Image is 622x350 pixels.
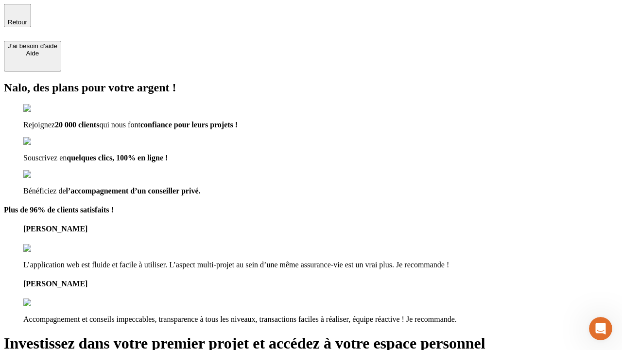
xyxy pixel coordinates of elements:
img: checkmark [23,170,65,179]
button: J’ai besoin d'aideAide [4,41,61,71]
img: checkmark [23,137,65,146]
img: reviews stars [23,244,71,253]
img: reviews stars [23,298,71,307]
p: L’application web est fluide et facile à utiliser. L’aspect multi-projet au sein d’une même assur... [23,261,618,269]
button: Retour [4,4,31,27]
span: Bénéficiez de [23,187,66,195]
h4: Plus de 96% de clients satisfaits ! [4,206,618,214]
iframe: Intercom live chat [589,317,612,340]
div: Aide [8,50,57,57]
span: quelques clics, 100% en ligne ! [67,154,168,162]
span: confiance pour leurs projets ! [140,121,238,129]
h4: [PERSON_NAME] [23,225,618,233]
span: Rejoignez [23,121,55,129]
span: Souscrivez en [23,154,67,162]
span: 20 000 clients [55,121,100,129]
p: Accompagnement et conseils impeccables, transparence à tous les niveaux, transactions faciles à r... [23,315,618,324]
div: J’ai besoin d'aide [8,42,57,50]
span: qui nous font [99,121,140,129]
span: l’accompagnement d’un conseiller privé. [66,187,201,195]
img: checkmark [23,104,65,113]
h2: Nalo, des plans pour votre argent ! [4,81,618,94]
h4: [PERSON_NAME] [23,280,618,288]
span: Retour [8,18,27,26]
